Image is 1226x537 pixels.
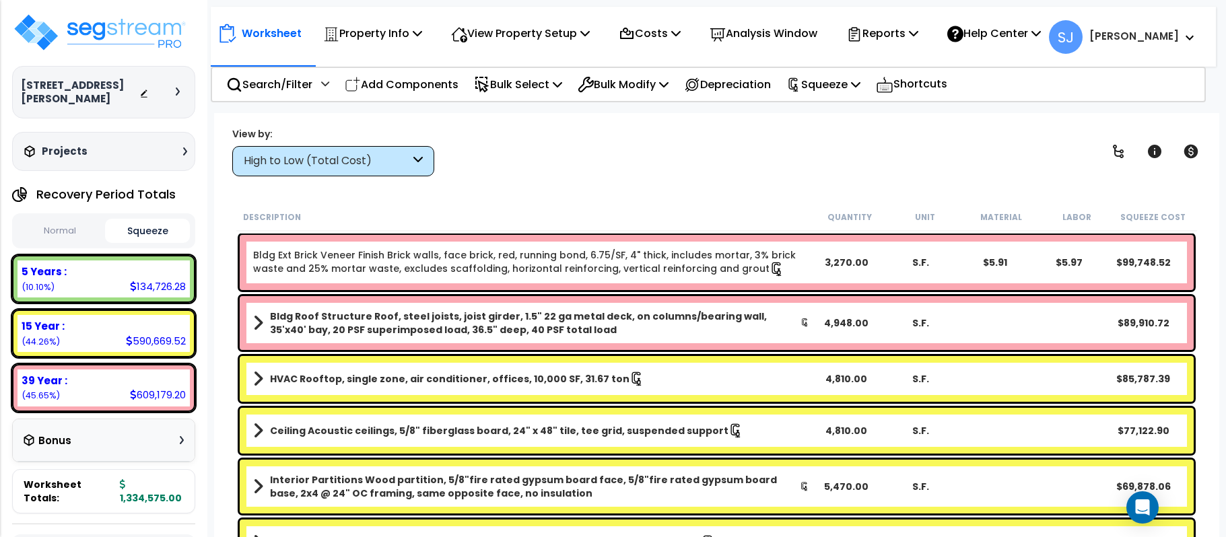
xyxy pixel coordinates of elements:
[1106,424,1180,437] div: $77,122.90
[270,310,801,336] b: Bldg Roof Structure Roof, steel joists, joist girder, 1.5" 22 ga metal deck, on columns/bearing w...
[710,24,817,42] p: Analysis Window
[226,75,312,94] p: Search/Filter
[884,372,958,386] div: S.F.
[809,256,883,269] div: 3,270.00
[232,127,434,141] div: View by:
[958,256,1032,269] div: $5.91
[337,69,466,100] div: Add Components
[243,212,301,223] small: Description
[21,79,139,106] h3: [STREET_ADDRESS][PERSON_NAME]
[253,248,809,277] a: Individual Item
[884,424,958,437] div: S.F.
[345,75,458,94] p: Add Components
[244,153,410,169] div: High to Low (Total Cost)
[947,24,1041,42] p: Help Center
[22,281,55,293] small: 10.095069966094075%
[126,334,186,348] div: 590,669.52
[22,390,60,401] small: 45.6459322256149%
[884,256,958,269] div: S.F.
[1089,29,1179,43] b: [PERSON_NAME]
[474,75,562,94] p: Bulk Select
[1049,20,1083,54] span: SJ
[120,478,182,505] b: 1,334,575.00
[105,219,189,243] button: Squeeze
[1032,256,1106,269] div: $5.97
[1062,212,1091,223] small: Labor
[884,316,958,330] div: S.F.
[915,212,935,223] small: Unit
[809,372,883,386] div: 4,810.00
[130,279,186,293] div: 134,726.28
[253,421,809,440] a: Assembly Title
[22,336,60,347] small: 44.25899780829103%
[1106,256,1180,269] div: $99,748.52
[36,188,176,201] h4: Recovery Period Totals
[323,24,422,42] p: Property Info
[1126,491,1159,524] div: Open Intercom Messenger
[980,212,1022,223] small: Material
[1106,316,1180,330] div: $89,910.72
[253,310,809,336] a: Assembly Title
[253,369,809,388] a: Assembly Title
[684,75,771,94] p: Depreciation
[578,75,669,94] p: Bulk Modify
[876,75,947,94] p: Shortcuts
[1120,212,1186,223] small: Squeeze Cost
[619,24,681,42] p: Costs
[270,473,800,500] b: Interior Partitions Wood partition, 5/8"fire rated gypsum board face, 5/8"fire rated gypsum board...
[846,24,918,42] p: Reports
[1106,372,1180,386] div: $85,787.39
[827,212,872,223] small: Quantity
[22,319,65,333] b: 15 Year :
[884,480,958,493] div: S.F.
[809,424,883,437] div: 4,810.00
[809,480,883,493] div: 5,470.00
[12,12,187,52] img: logo_pro_r.png
[38,435,71,447] h3: Bonus
[22,264,67,279] b: 5 Years :
[869,68,955,101] div: Shortcuts
[42,145,88,158] h3: Projects
[1106,480,1180,493] div: $69,878.06
[18,219,102,243] button: Normal
[270,372,629,386] b: HVAC Rooftop, single zone, air conditioner, offices, 10,000 SF, 31.67 ton
[130,388,186,402] div: 609,179.20
[270,424,728,437] b: Ceiling Acoustic ceilings, 5/8" fiberglass board, 24" x 48" tile, tee grid, suspended support
[786,75,860,94] p: Squeeze
[809,316,883,330] div: 4,948.00
[24,478,114,505] span: Worksheet Totals:
[22,373,67,388] b: 39 Year :
[242,24,302,42] p: Worksheet
[451,24,590,42] p: View Property Setup
[253,473,809,500] a: Assembly Title
[677,69,778,100] div: Depreciation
